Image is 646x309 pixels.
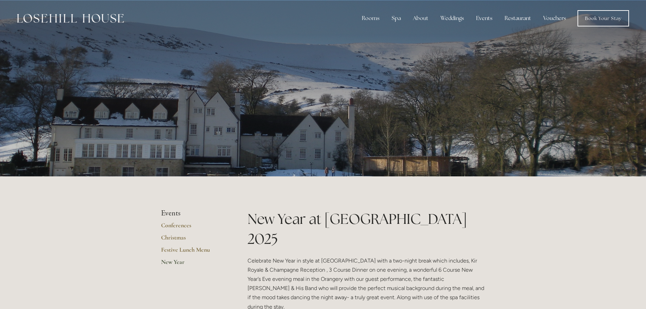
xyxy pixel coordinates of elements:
[161,209,226,218] li: Events
[408,12,434,25] div: About
[161,246,226,258] a: Festive Lunch Menu
[356,12,385,25] div: Rooms
[161,234,226,246] a: Christmas
[161,221,226,234] a: Conferences
[17,14,124,23] img: Losehill House
[435,12,469,25] div: Weddings
[248,209,485,249] h1: New Year at [GEOGRAPHIC_DATA] 2025
[499,12,536,25] div: Restaurant
[578,10,629,26] a: Book Your Stay
[161,258,226,270] a: New Year
[471,12,498,25] div: Events
[386,12,406,25] div: Spa
[538,12,571,25] a: Vouchers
